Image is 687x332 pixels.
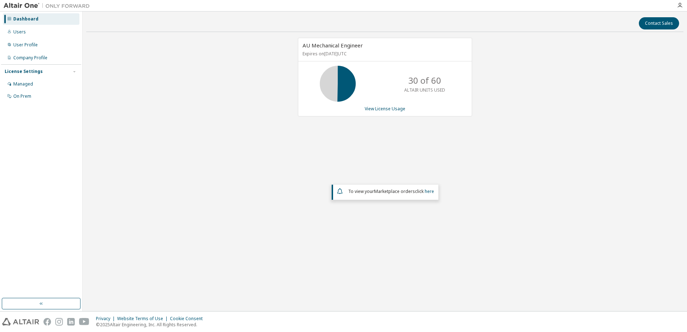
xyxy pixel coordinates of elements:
button: Contact Sales [639,17,679,29]
img: instagram.svg [55,318,63,326]
div: Privacy [96,316,117,322]
div: Cookie Consent [170,316,207,322]
em: Marketplace orders [374,188,415,194]
div: License Settings [5,69,43,74]
img: altair_logo.svg [2,318,39,326]
div: Company Profile [13,55,47,61]
img: linkedin.svg [67,318,75,326]
div: On Prem [13,93,31,99]
div: Website Terms of Use [117,316,170,322]
span: AU Mechanical Engineer [303,42,363,49]
p: ALTAIR UNITS USED [404,87,445,93]
p: © 2025 Altair Engineering, Inc. All Rights Reserved. [96,322,207,328]
a: here [425,188,434,194]
div: Dashboard [13,16,38,22]
img: Altair One [4,2,93,9]
span: To view your click [348,188,434,194]
p: Expires on [DATE] UTC [303,51,466,57]
div: Managed [13,81,33,87]
img: youtube.svg [79,318,89,326]
a: View License Usage [365,106,405,112]
img: facebook.svg [43,318,51,326]
p: 30 of 60 [408,74,441,87]
div: User Profile [13,42,38,48]
div: Users [13,29,26,35]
